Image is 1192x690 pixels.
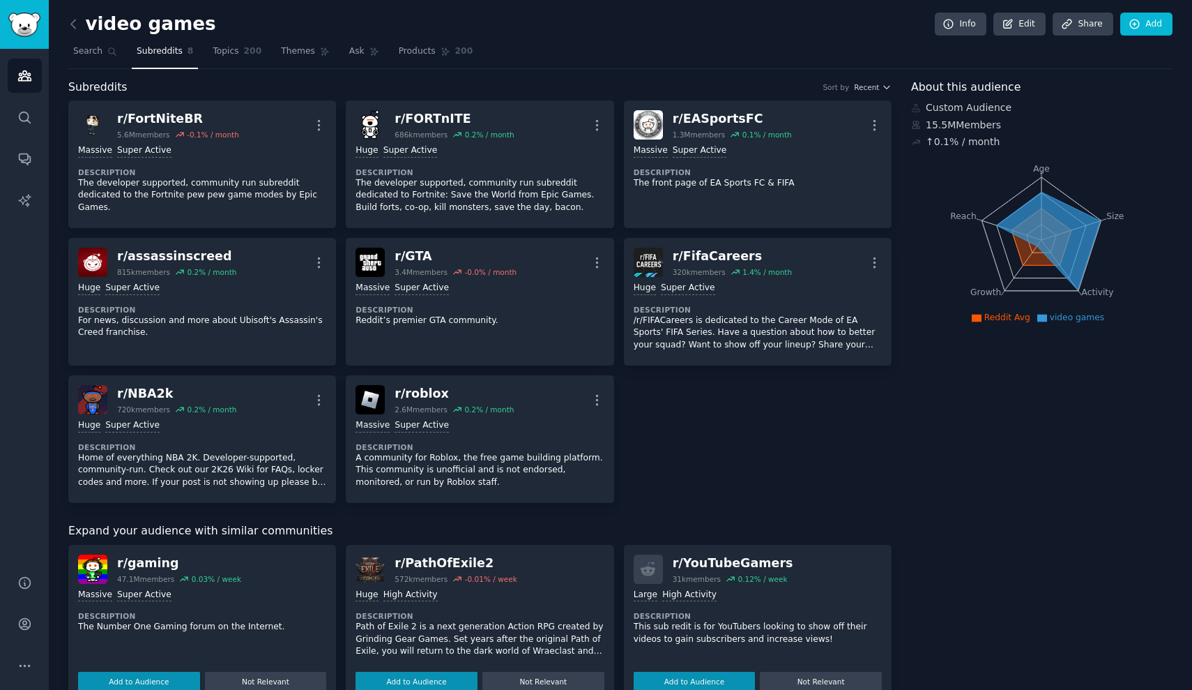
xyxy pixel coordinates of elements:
[117,130,170,140] div: 5.6M members
[911,100,1172,115] div: Custom Audience
[78,442,326,452] dt: Description
[950,211,977,220] tspan: Reach
[634,110,663,140] img: EASportsFC
[78,167,326,177] dt: Description
[1120,13,1172,36] a: Add
[673,130,726,140] div: 1.3M members
[395,248,517,265] div: r/ GTA
[1082,287,1114,297] tspan: Activity
[105,282,160,295] div: Super Active
[356,452,604,489] p: A community for Roblox, the free game building platform. This community is unofficial and is not ...
[926,135,1000,149] div: ↑ 0.1 % / month
[395,555,517,572] div: r/ PathOfExile2
[105,419,160,433] div: Super Active
[464,267,517,277] div: -0.0 % / month
[395,405,448,414] div: 2.6M members
[78,305,326,315] dt: Description
[187,130,239,140] div: -0.1 % / month
[984,313,1030,322] span: Reddit Avg
[624,100,892,228] a: EASportsFCr/EASportsFC1.3Mmembers0.1% / monthMassiveSuper ActiveDescriptionThe front page of EA S...
[993,13,1046,36] a: Edit
[356,419,390,433] div: Massive
[383,589,438,602] div: High Activity
[187,267,236,277] div: 0.2 % / month
[395,110,514,128] div: r/ FORTnITE
[395,419,449,433] div: Super Active
[634,282,656,295] div: Huge
[395,385,514,403] div: r/ roblox
[465,574,517,584] div: -0.01 % / week
[132,40,198,69] a: Subreddits8
[464,405,514,414] div: 0.2 % / month
[78,248,107,277] img: assassinscreed
[742,267,792,277] div: 1.4 % / month
[117,385,236,403] div: r/ NBA2k
[1106,211,1124,220] tspan: Size
[244,45,262,58] span: 200
[344,40,384,69] a: Ask
[356,315,604,327] p: Reddit’s premier GTA community.
[68,375,336,503] a: NBA2kr/NBA2k720kmembers0.2% / monthHugeSuper ActiveDescriptionHome of everything NBA 2K. Develope...
[356,144,378,158] div: Huge
[78,452,326,489] p: Home of everything NBA 2K. Developer-supported, community-run. Check out our 2K26 Wiki for FAQs, ...
[356,248,385,277] img: GTA
[1033,164,1050,174] tspan: Age
[356,621,604,658] p: Path of Exile 2 is a next generation Action RPG created by Grinding Gear Games. Set years after t...
[673,144,727,158] div: Super Active
[634,315,882,352] p: /r/FIFACareers is dedicated to the Career Mode of EA Sports' FIFA Series. Have a question about h...
[634,167,882,177] dt: Description
[78,282,100,295] div: Huge
[78,621,326,633] p: The Number One Gaming forum on the Internet.
[395,267,448,277] div: 3.4M members
[356,110,385,140] img: FORTnITE
[673,555,793,572] div: r/ YouTubeGamers
[356,177,604,214] p: The developer supported, community run subreddit dedicated to Fortnite: Save the World from Epic ...
[356,589,378,602] div: Huge
[117,574,174,584] div: 47.1M members
[276,40,335,69] a: Themes
[356,167,604,177] dt: Description
[634,144,668,158] div: Massive
[356,305,604,315] dt: Description
[78,315,326,339] p: For news, discussion and more about Ubisoft's Assassin's Creed franchise.
[911,79,1021,96] span: About this audience
[356,282,390,295] div: Massive
[395,282,449,295] div: Super Active
[935,13,986,36] a: Info
[188,45,194,58] span: 8
[213,45,238,58] span: Topics
[395,574,448,584] div: 572k members
[117,110,239,128] div: r/ FortNiteBR
[1053,13,1113,36] a: Share
[661,282,715,295] div: Super Active
[970,287,1001,297] tspan: Growth
[78,385,107,414] img: NBA2k
[673,110,792,128] div: r/ EASportsFC
[634,305,882,315] dt: Description
[356,611,604,621] dt: Description
[823,82,849,92] div: Sort by
[117,555,241,572] div: r/ gaming
[634,177,882,190] p: The front page of EA Sports FC & FIFA
[634,621,882,645] p: This sub redit is for YouTubers looking to show off their videos to gain subscribers and increase...
[394,40,477,69] a: Products200
[78,589,112,602] div: Massive
[68,238,336,366] a: assassinscreedr/assassinscreed815kmembers0.2% / monthHugeSuper ActiveDescriptionFor news, discuss...
[662,589,717,602] div: High Activity
[137,45,183,58] span: Subreddits
[1050,313,1105,322] span: video games
[187,405,236,414] div: 0.2 % / month
[455,45,473,58] span: 200
[673,248,792,265] div: r/ FifaCareers
[854,82,892,92] button: Recent
[356,385,385,414] img: roblox
[281,45,315,58] span: Themes
[117,248,236,265] div: r/ assassinscreed
[117,405,170,414] div: 720k members
[349,45,365,58] span: Ask
[78,419,100,433] div: Huge
[383,144,438,158] div: Super Active
[78,144,112,158] div: Massive
[854,82,879,92] span: Recent
[738,574,787,584] div: 0.12 % / week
